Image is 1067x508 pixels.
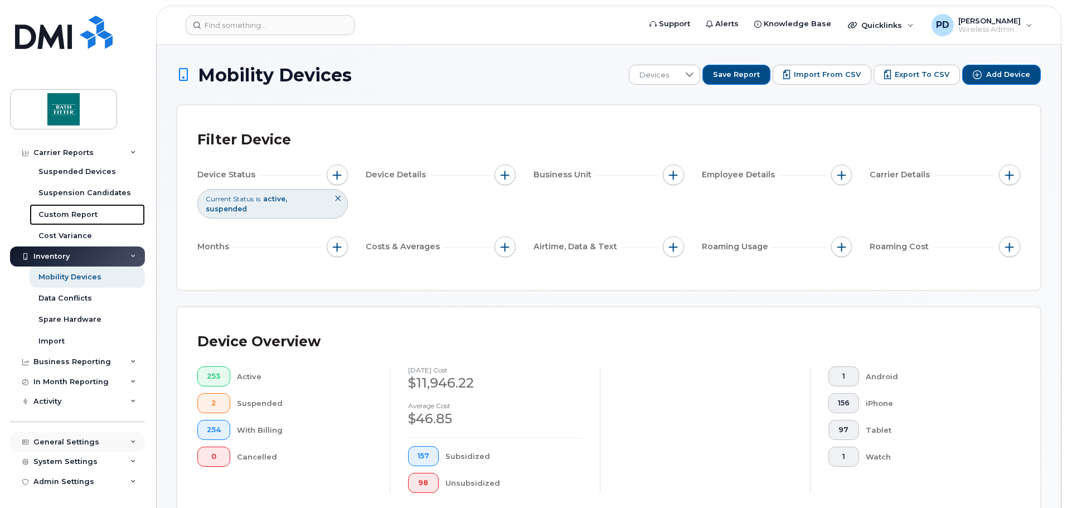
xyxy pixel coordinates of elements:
h4: [DATE] cost [408,366,582,374]
div: Active [237,366,372,386]
button: 254 [197,420,230,440]
span: 157 [418,452,429,461]
div: Unsubsidized [445,473,583,493]
div: Subsidized [445,446,583,466]
span: 2 [207,399,221,408]
button: 1 [828,366,859,386]
span: suspended [206,205,247,213]
div: Device Overview [197,327,321,356]
span: 98 [418,478,429,487]
span: is [256,194,260,204]
div: With Billing [237,420,372,440]
span: 1 [838,452,850,461]
button: 98 [408,473,439,493]
span: Device Status [197,169,259,181]
span: Months [197,241,232,253]
span: Export to CSV [895,70,949,80]
button: 253 [197,366,230,386]
span: Employee Details [702,169,778,181]
button: 157 [408,446,439,466]
span: Roaming Cost [870,241,932,253]
span: Mobility Devices [198,65,352,85]
div: Filter Device [197,125,291,154]
div: Android [866,366,1003,386]
span: Current Status [206,194,254,204]
h4: Average cost [408,402,582,409]
div: iPhone [866,393,1003,413]
span: 0 [207,452,221,461]
span: Add Device [986,70,1030,80]
button: Save Report [702,65,770,85]
button: 0 [197,447,230,467]
div: Tablet [866,420,1003,440]
span: 97 [838,425,850,434]
button: Add Device [962,65,1041,85]
div: Cancelled [237,447,372,467]
div: Suspended [237,393,372,413]
span: active [263,195,287,203]
span: Save Report [713,70,760,80]
button: 1 [828,447,859,467]
span: 1 [838,372,850,381]
span: Roaming Usage [702,241,772,253]
span: 156 [838,399,850,408]
div: Watch [866,447,1003,467]
span: Device Details [366,169,429,181]
span: Costs & Averages [366,241,443,253]
span: Business Unit [533,169,595,181]
div: $46.85 [408,409,582,428]
div: $11,946.22 [408,374,582,393]
button: Import from CSV [773,65,871,85]
button: 2 [197,393,230,413]
span: Devices [629,65,679,85]
span: 253 [207,372,221,381]
span: 254 [207,425,221,434]
span: Import from CSV [794,70,861,80]
span: Carrier Details [870,169,933,181]
button: 97 [828,420,859,440]
span: Airtime, Data & Text [533,241,620,253]
button: Export to CSV [874,65,960,85]
button: 156 [828,393,859,413]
